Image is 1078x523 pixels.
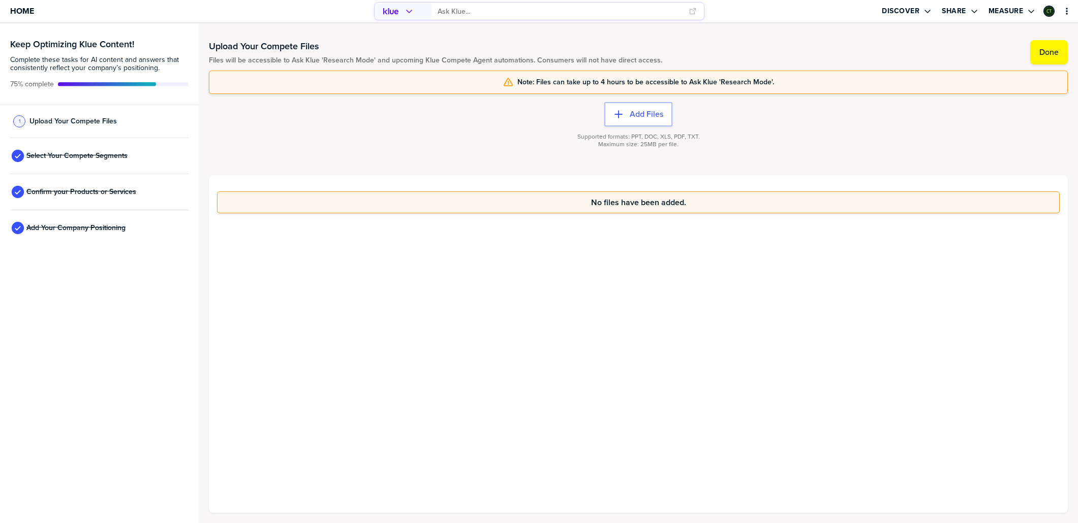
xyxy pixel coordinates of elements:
span: Add Your Company Positioning [26,224,126,232]
span: Upload Your Compete Files [29,117,117,125]
a: Edit Profile [1042,5,1056,18]
span: Files will be accessible to Ask Klue 'Research Mode' and upcoming Klue Compete Agent automations.... [209,56,662,64]
span: Maximum size: 25MB per file. [598,141,679,148]
label: Add Files [630,109,663,119]
button: Add Files [604,102,672,126]
span: Note: Files can take up to 4 hours to be accessible to Ask Klue 'Research Mode'. [517,78,774,86]
label: Measure [989,7,1024,16]
div: William Tseng [1043,6,1055,17]
button: Done [1030,40,1068,64]
span: Active [10,80,54,88]
span: Select Your Compete Segments [26,152,128,160]
input: Ask Klue... [438,3,683,20]
label: Share [942,7,966,16]
span: No files have been added. [591,198,686,207]
h3: Keep Optimizing Klue Content! [10,40,189,49]
h1: Upload Your Compete Files [209,40,662,52]
label: Discover [882,7,919,16]
span: Complete these tasks for AI content and answers that consistently reflect your company’s position... [10,56,189,72]
span: 1 [19,117,20,125]
label: Done [1039,47,1059,57]
img: 3766a00aaaa4d018ae003a996795a9f4-sml.png [1044,7,1054,16]
span: Supported formats: PPT, DOC, XLS, PDF, TXT. [577,133,700,141]
span: Confirm your Products or Services [26,188,136,196]
span: Home [10,7,34,15]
